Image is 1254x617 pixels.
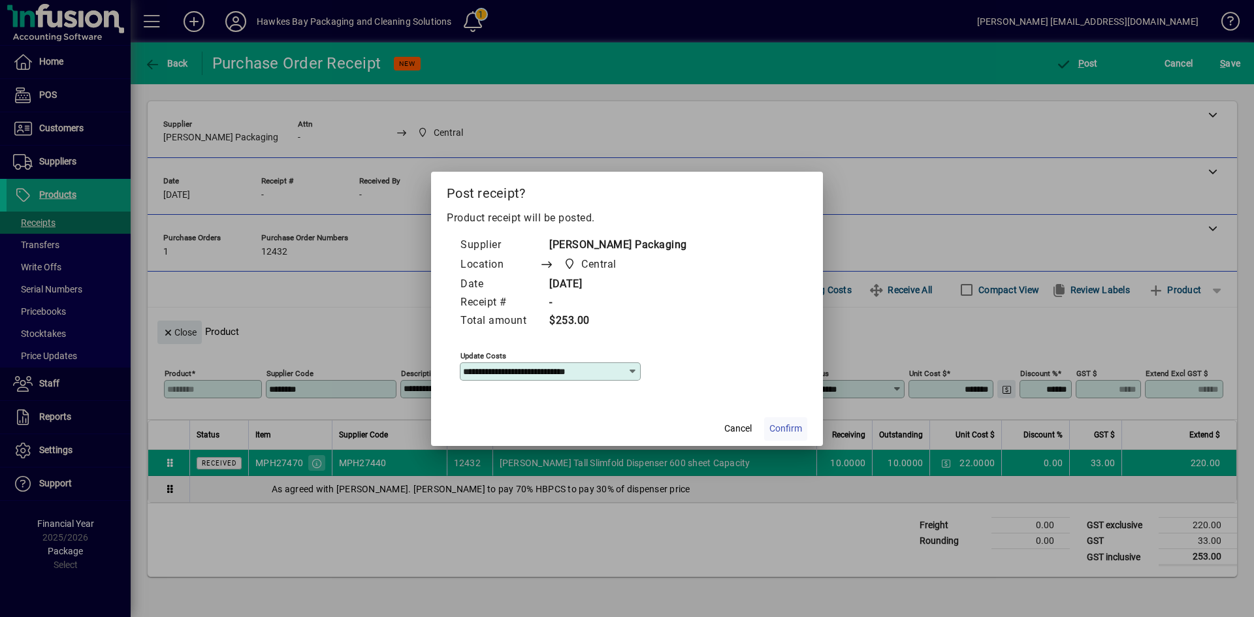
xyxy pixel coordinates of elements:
[460,312,539,330] td: Total amount
[460,276,539,294] td: Date
[581,257,617,272] span: Central
[769,422,802,435] span: Confirm
[764,417,807,441] button: Confirm
[460,255,539,276] td: Location
[539,236,687,255] td: [PERSON_NAME] Packaging
[724,422,752,435] span: Cancel
[460,236,539,255] td: Supplier
[560,255,622,274] span: Central
[539,294,687,312] td: -
[460,351,506,360] mat-label: Update costs
[431,172,823,210] h2: Post receipt?
[539,276,687,294] td: [DATE]
[717,417,759,441] button: Cancel
[460,294,539,312] td: Receipt #
[539,312,687,330] td: $253.00
[447,210,807,226] p: Product receipt will be posted.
